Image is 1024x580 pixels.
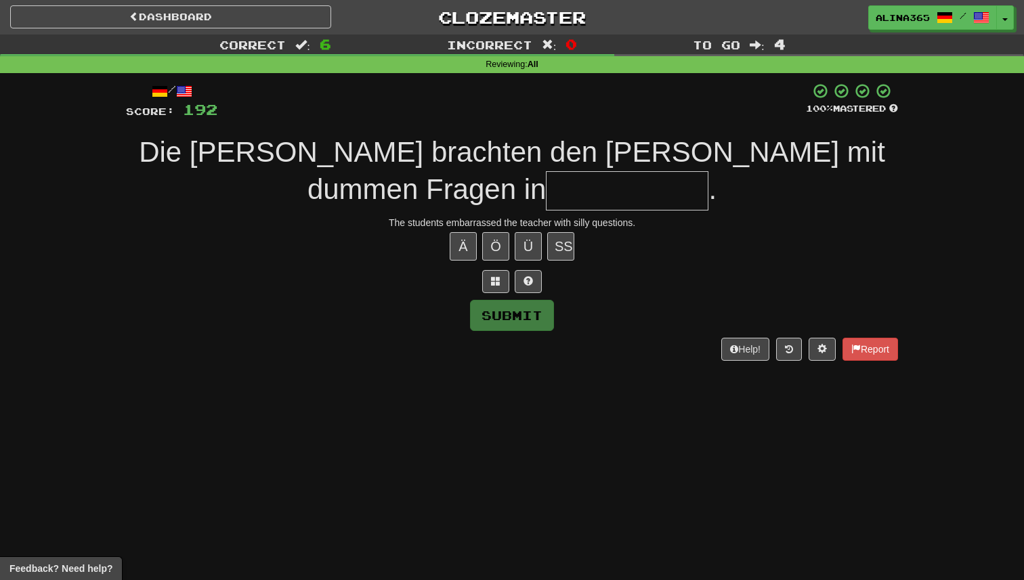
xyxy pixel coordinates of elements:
button: SS [547,232,574,261]
div: The students embarrassed the teacher with silly questions. [126,216,898,229]
span: 192 [183,101,217,118]
div: / [126,83,217,99]
span: / [960,11,966,20]
span: Correct [219,38,286,51]
button: Round history (alt+y) [776,338,802,361]
button: Ä [450,232,477,261]
span: Score: [126,106,175,117]
span: : [295,39,310,51]
span: : [542,39,557,51]
a: Clozemaster [351,5,673,29]
span: : [750,39,765,51]
span: Die [PERSON_NAME] brachten den [PERSON_NAME] mit dummen Fragen in [139,136,885,205]
span: 100 % [806,103,833,114]
button: Ö [482,232,509,261]
span: Alina365 [876,12,930,24]
button: Report [842,338,898,361]
span: Incorrect [447,38,532,51]
strong: All [528,60,538,69]
button: Submit [470,300,554,331]
span: 4 [774,36,786,52]
button: Switch sentence to multiple choice alt+p [482,270,509,293]
button: Single letter hint - you only get 1 per sentence and score half the points! alt+h [515,270,542,293]
button: Ü [515,232,542,261]
a: Dashboard [10,5,331,28]
span: . [708,173,717,205]
div: Mastered [806,103,898,115]
span: 6 [320,36,331,52]
span: Open feedback widget [9,562,112,575]
button: Help! [721,338,769,361]
span: To go [693,38,740,51]
a: Alina365 / [868,5,997,30]
span: 0 [566,36,577,52]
